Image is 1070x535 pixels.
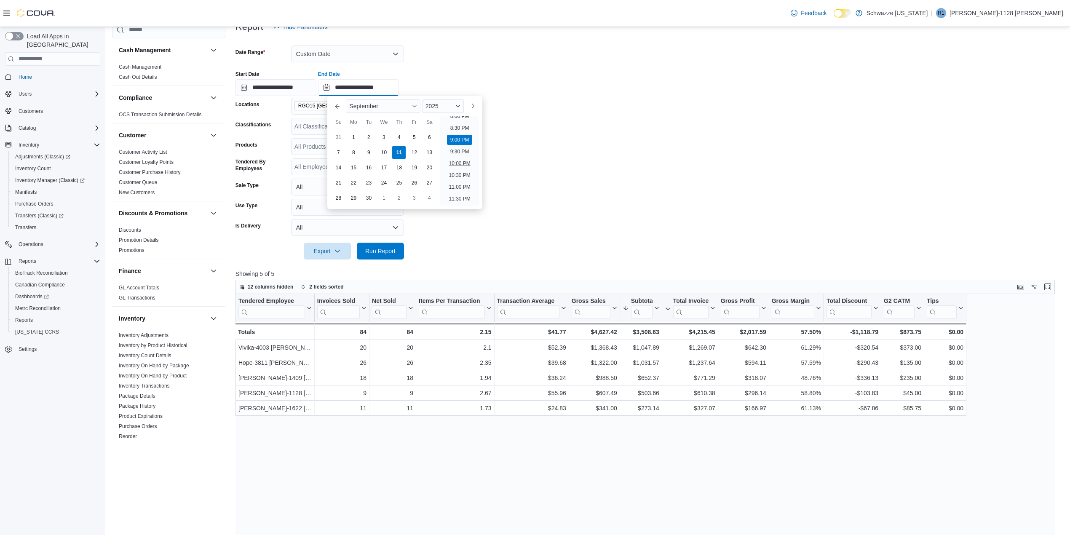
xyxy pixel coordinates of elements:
[297,282,347,292] button: 2 fields sorted
[407,131,421,144] div: day-5
[12,315,100,325] span: Reports
[119,403,155,409] a: Package History
[12,199,100,209] span: Purchase Orders
[423,176,436,190] div: day-27
[317,297,360,318] div: Invoices Sold
[119,169,181,175] a: Customer Purchase History
[423,191,436,205] div: day-4
[8,210,104,222] a: Transfers (Classic)
[445,194,473,204] li: 11:30 PM
[927,297,963,318] button: Tips
[238,297,305,305] div: Tendered Employee
[8,222,104,233] button: Transfers
[377,131,391,144] div: day-3
[347,161,360,174] div: day-15
[15,189,37,195] span: Manifests
[119,237,159,243] a: Promotion Details
[12,268,71,278] a: BioTrack Reconciliation
[119,64,161,70] a: Cash Management
[15,256,100,266] span: Reports
[119,433,137,439] a: Reorder
[447,123,473,133] li: 8:30 PM
[721,297,766,318] button: Gross Profit
[15,270,68,276] span: BioTrack Reconciliation
[235,202,257,209] label: Use Type
[419,297,485,305] div: Items Per Transaction
[317,297,366,318] button: Invoices Sold
[119,149,167,155] a: Customer Activity List
[936,8,946,18] div: Rebekah-1128 Castillo
[407,146,421,159] div: day-12
[407,191,421,205] div: day-3
[12,292,52,302] a: Dashboards
[631,297,653,305] div: Subtotal
[12,280,68,290] a: Canadian Compliance
[119,342,187,348] a: Inventory by Product Historical
[938,8,944,18] span: R1
[19,108,43,115] span: Customers
[673,297,709,305] div: Total Invoiced
[270,19,331,35] button: Hide Parameters
[119,111,202,117] a: OCS Transaction Submission Details
[15,317,33,324] span: Reports
[497,297,566,318] button: Transaction Average
[119,372,187,378] a: Inventory On Hand by Product
[15,293,49,300] span: Dashboards
[927,297,957,318] div: Tips
[15,106,100,116] span: Customers
[19,241,43,248] span: Operations
[112,282,225,306] div: Finance
[801,9,827,17] span: Feedback
[15,89,100,99] span: Users
[19,125,36,131] span: Catalog
[332,131,345,144] div: day-31
[12,222,100,233] span: Transfers
[721,297,760,318] div: Gross Profit
[12,292,100,302] span: Dashboards
[2,71,104,83] button: Home
[392,146,406,159] div: day-11
[15,224,36,231] span: Transfers
[119,74,157,80] a: Cash Out Details
[665,297,715,318] button: Total Invoiced
[8,186,104,198] button: Manifests
[15,344,100,354] span: Settings
[771,297,814,305] div: Gross Margin
[15,177,85,184] span: Inventory Manager (Classic)
[119,236,159,243] span: Promotion Details
[572,297,610,318] div: Gross Sales
[19,91,32,97] span: Users
[8,151,104,163] a: Adjustments (Classic)
[15,212,64,219] span: Transfers (Classic)
[392,176,406,190] div: day-25
[15,256,40,266] button: Reports
[119,179,157,185] span: Customer Queue
[347,191,360,205] div: day-29
[15,140,43,150] button: Inventory
[8,314,104,326] button: Reports
[119,189,155,195] a: New Customers
[419,327,492,337] div: 2.15
[119,93,152,102] h3: Compliance
[365,247,396,255] span: Run Report
[1029,282,1039,292] button: Display options
[119,227,141,233] a: Discounts
[119,169,181,175] span: Customer Purchase History
[119,314,207,322] button: Inventory
[392,115,406,129] div: Th
[362,161,375,174] div: day-16
[377,176,391,190] div: day-24
[440,116,479,206] ul: Time
[119,131,207,139] button: Customer
[347,176,360,190] div: day-22
[572,297,610,305] div: Gross Sales
[12,175,100,185] span: Inventory Manager (Classic)
[884,297,915,318] div: G2 CATM
[12,163,100,174] span: Inventory Count
[332,176,345,190] div: day-21
[119,73,157,80] span: Cash Out Details
[112,330,225,455] div: Inventory
[497,297,559,318] div: Transaction Average
[235,121,271,128] label: Classifications
[119,148,167,155] span: Customer Activity List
